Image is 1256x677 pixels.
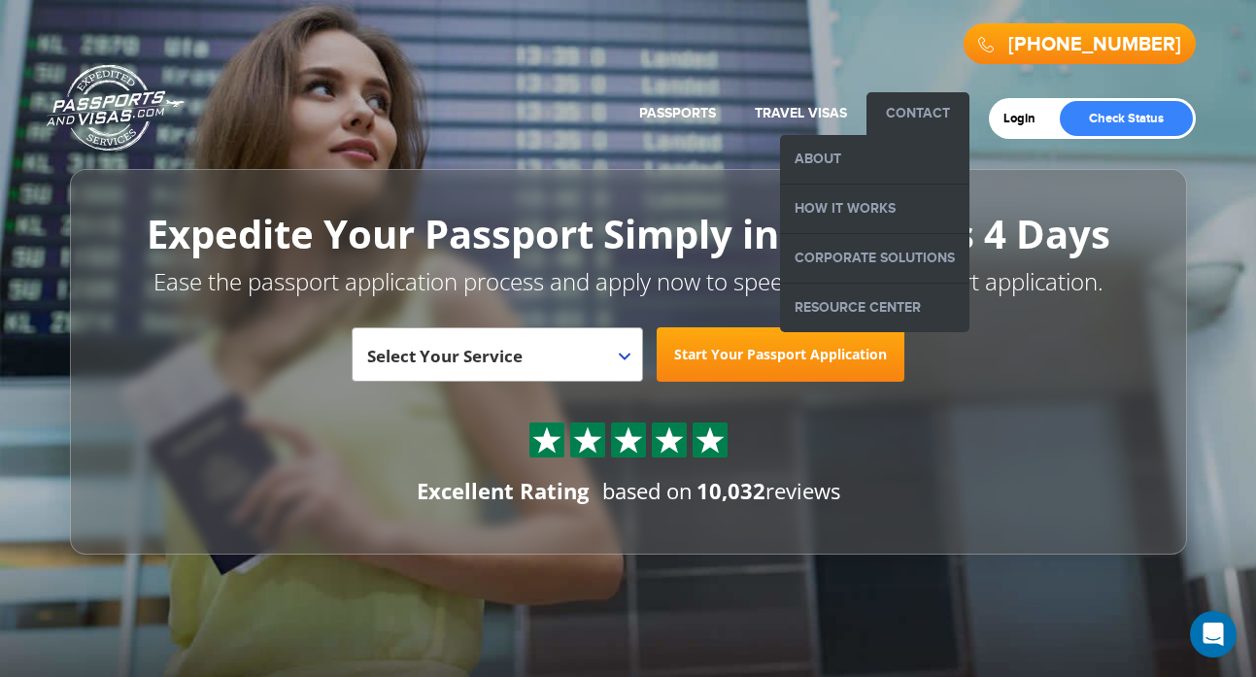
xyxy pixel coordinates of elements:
[417,476,589,506] div: Excellent Rating
[1190,611,1237,658] div: Open Intercom Messenger
[602,476,693,505] span: based on
[755,105,847,121] a: Travel Visas
[1003,111,1049,126] a: Login
[367,335,623,389] span: Select Your Service
[573,425,602,455] img: Sprite St
[47,64,185,152] a: Passports & [DOMAIN_NAME]
[655,425,684,455] img: Sprite St
[639,105,716,121] a: Passports
[614,425,643,455] img: Sprite St
[780,234,969,283] a: Corporate Solutions
[1008,33,1181,56] a: [PHONE_NUMBER]
[886,105,950,121] a: Contact
[367,345,523,367] span: Select Your Service
[532,425,561,455] img: Sprite St
[352,327,643,382] span: Select Your Service
[696,425,725,455] img: Sprite St
[114,213,1143,255] h1: Expedite Your Passport Simply in as Fast as 4 Days
[780,185,969,233] a: How it Works
[114,265,1143,298] p: Ease the passport application process and apply now to speed up your passport application.
[1060,101,1193,136] a: Check Status
[696,476,765,505] strong: 10,032
[696,476,840,505] span: reviews
[780,135,969,184] a: About
[657,327,904,382] a: Start Your Passport Application
[780,284,969,332] a: Resource Center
